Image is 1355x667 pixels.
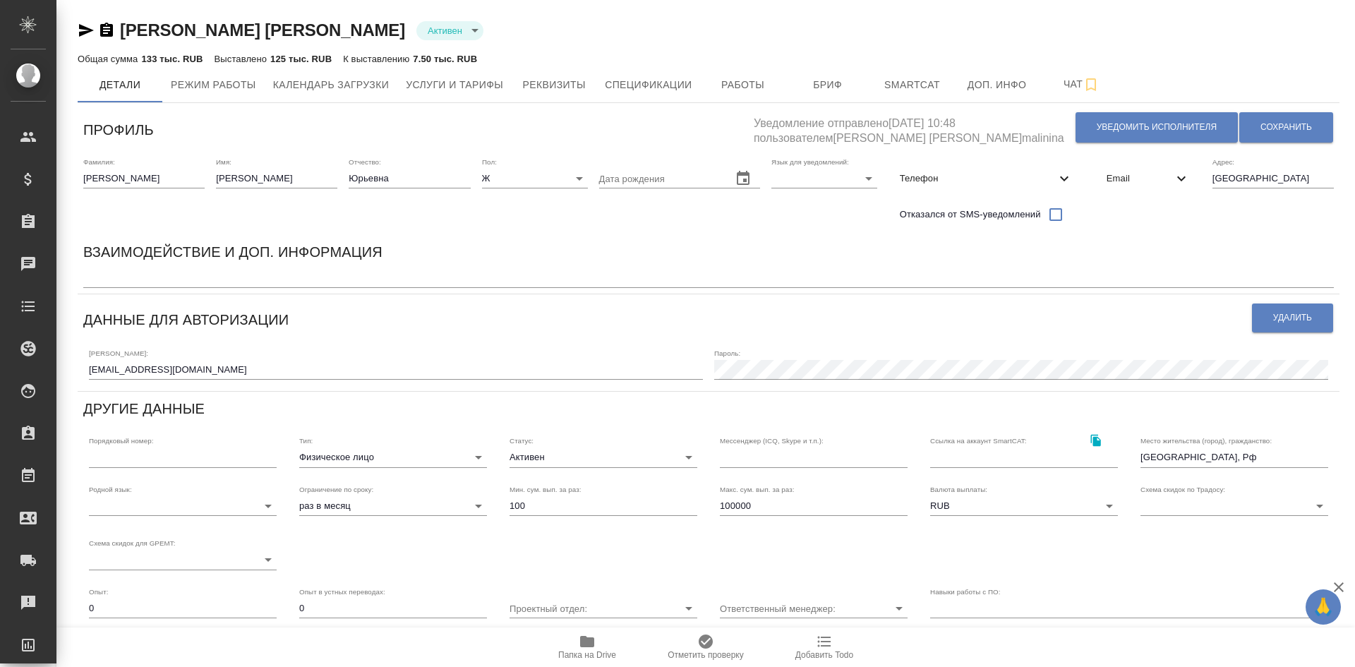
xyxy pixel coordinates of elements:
[930,486,987,493] label: Валюта выплаты:
[646,627,765,667] button: Отметить проверку
[1095,163,1201,194] div: Email
[349,158,381,165] label: Отчество:
[120,20,405,40] a: [PERSON_NAME] [PERSON_NAME]
[930,588,1001,595] label: Навыки работы с ПО:
[605,76,692,94] span: Спецификации
[1076,112,1238,143] button: Уведомить исполнителя
[1140,438,1272,445] label: Место жительства (город), гражданство:
[270,54,332,64] p: 125 тыс. RUB
[1081,426,1110,455] button: Скопировать ссылку
[1107,172,1173,186] span: Email
[299,496,487,516] div: раз в месяц
[423,25,466,37] button: Активен
[482,169,588,188] div: Ж
[794,76,862,94] span: Бриф
[510,447,697,467] div: Активен
[78,54,141,64] p: Общая сумма
[795,650,853,660] span: Добавить Todo
[771,158,849,165] label: Язык для уведомлений:
[1083,76,1100,93] svg: Подписаться
[83,119,154,141] h6: Профиль
[89,588,109,595] label: Опыт:
[889,599,909,618] button: Open
[879,76,946,94] span: Smartcat
[754,109,1075,146] h5: Уведомление отправлено [DATE] 10:48 пользователем [PERSON_NAME] [PERSON_NAME]malinina
[510,438,534,445] label: Статус:
[558,650,616,660] span: Папка на Drive
[1212,158,1234,165] label: Адрес:
[765,627,884,667] button: Добавить Todo
[900,208,1041,222] span: Отказался от SMS-уведомлений
[83,308,289,331] h6: Данные для авторизации
[1273,312,1312,324] span: Удалить
[963,76,1031,94] span: Доп. инфо
[1306,589,1341,625] button: 🙏
[679,599,699,618] button: Open
[78,22,95,39] button: Скопировать ссылку для ЯМессенджера
[83,397,205,420] h6: Другие данные
[930,496,1118,516] div: RUB
[299,486,373,493] label: Ограничение по сроку:
[1260,121,1312,133] span: Сохранить
[273,76,390,94] span: Календарь загрузки
[89,540,176,547] label: Схема скидок для GPEMT:
[299,447,487,467] div: Физическое лицо
[528,627,646,667] button: Папка на Drive
[413,54,477,64] p: 7.50 тыс. RUB
[930,438,1027,445] label: Ссылка на аккаунт SmartCAT:
[1311,592,1335,622] span: 🙏
[520,76,588,94] span: Реквизиты
[89,349,148,356] label: [PERSON_NAME]:
[416,21,483,40] div: Активен
[1239,112,1333,143] button: Сохранить
[83,158,115,165] label: Фамилия:
[900,172,1056,186] span: Телефон
[1048,76,1116,93] span: Чат
[216,158,231,165] label: Имя:
[889,163,1084,194] div: Телефон
[1252,304,1333,332] button: Удалить
[141,54,203,64] p: 133 тыс. RUB
[720,486,795,493] label: Макс. сум. вып. за раз:
[510,486,582,493] label: Мин. сум. вып. за раз:
[482,158,497,165] label: Пол:
[89,438,153,445] label: Порядковый номер:
[215,54,271,64] p: Выставлено
[299,588,385,595] label: Опыт в устных переводах:
[83,241,383,263] h6: Взаимодействие и доп. информация
[714,349,740,356] label: Пароль:
[86,76,154,94] span: Детали
[98,22,115,39] button: Скопировать ссылку
[1097,121,1217,133] span: Уведомить исполнителя
[171,76,256,94] span: Режим работы
[1140,486,1225,493] label: Схема скидок по Традосу:
[406,76,503,94] span: Услуги и тарифы
[89,486,132,493] label: Родной язык:
[668,650,743,660] span: Отметить проверку
[299,438,313,445] label: Тип:
[709,76,777,94] span: Работы
[720,438,824,445] label: Мессенджер (ICQ, Skype и т.п.):
[343,54,413,64] p: К выставлению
